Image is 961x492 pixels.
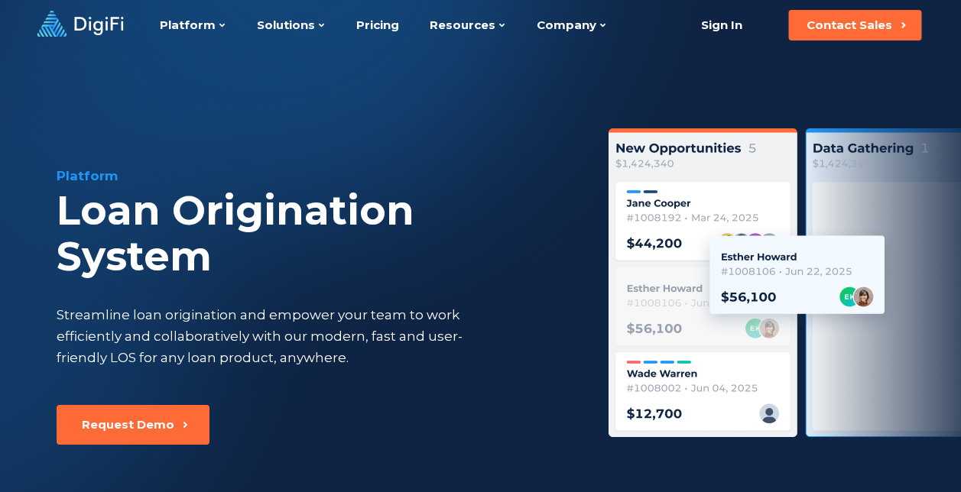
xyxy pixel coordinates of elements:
[807,18,892,33] div: Contact Sales
[57,167,570,185] div: Platform
[788,10,921,40] button: Contact Sales
[82,417,174,432] div: Request Demo
[682,10,761,40] a: Sign In
[57,304,491,368] div: Streamline loan origination and empower your team to work efficiently and collaboratively with ou...
[57,405,209,445] button: Request Demo
[57,188,570,280] div: Loan Origination System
